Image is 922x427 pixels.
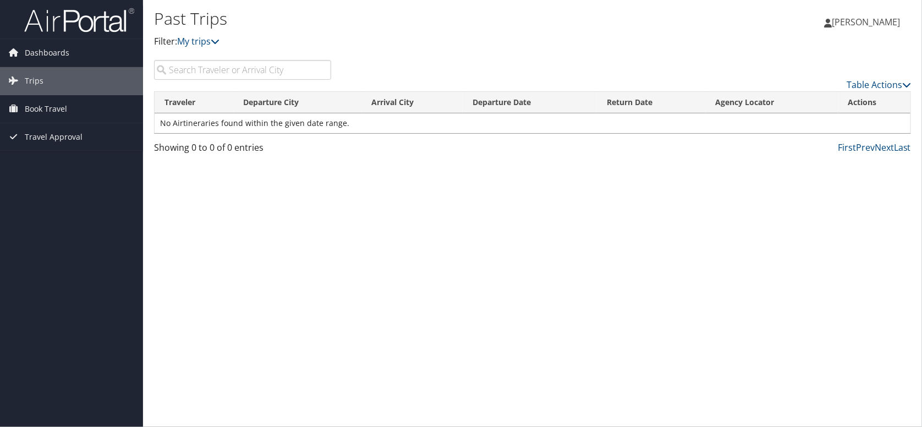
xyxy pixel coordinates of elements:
td: No Airtineraries found within the given date range. [155,113,910,133]
span: Book Travel [25,95,67,123]
a: Prev [856,141,875,154]
img: airportal-logo.png [24,7,134,33]
th: Traveler: activate to sort column ascending [155,92,234,113]
h1: Past Trips [154,7,658,30]
input: Search Traveler or Arrival City [154,60,331,80]
span: Dashboards [25,39,69,67]
p: Filter: [154,35,658,49]
th: Arrival City: activate to sort column ascending [361,92,463,113]
a: [PERSON_NAME] [824,6,911,39]
a: Last [894,141,911,154]
a: Table Actions [847,79,911,91]
a: First [838,141,856,154]
th: Departure City: activate to sort column ascending [234,92,361,113]
span: [PERSON_NAME] [832,16,900,28]
a: My trips [177,35,219,47]
a: Next [875,141,894,154]
th: Agency Locator: activate to sort column ascending [706,92,838,113]
th: Actions [838,92,911,113]
th: Departure Date: activate to sort column ascending [463,92,597,113]
th: Return Date: activate to sort column ascending [597,92,705,113]
span: Travel Approval [25,123,83,151]
span: Trips [25,67,43,95]
div: Showing 0 to 0 of 0 entries [154,141,331,160]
